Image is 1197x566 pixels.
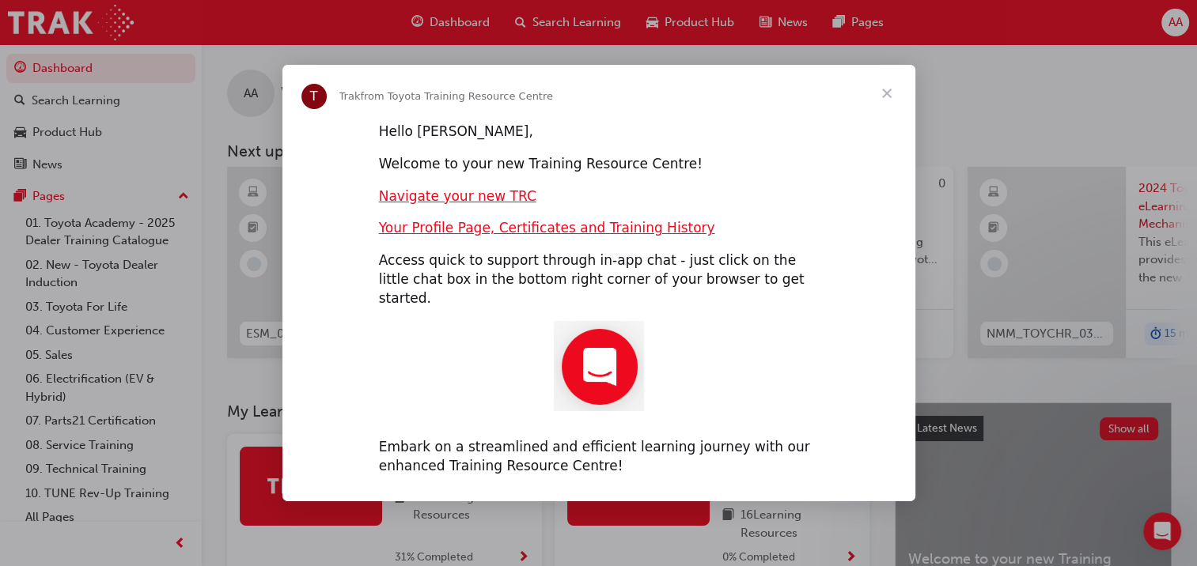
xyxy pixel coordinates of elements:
[379,220,715,236] a: Your Profile Page, Certificates and Training History
[339,90,361,102] span: Trak
[379,155,819,174] div: Welcome to your new Training Resource Centre!
[301,84,327,109] div: Profile image for Trak
[379,123,819,141] div: Hello [PERSON_NAME],
[379,438,819,476] div: Embark on a streamlined and efficient learning journey with our enhanced Training Resource Centre!
[379,188,536,204] a: Navigate your new TRC
[858,65,915,122] span: Close
[379,251,819,308] div: Access quick to support through in-app chat - just click on the little chat box in the bottom rig...
[360,90,553,102] span: from Toyota Training Resource Centre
